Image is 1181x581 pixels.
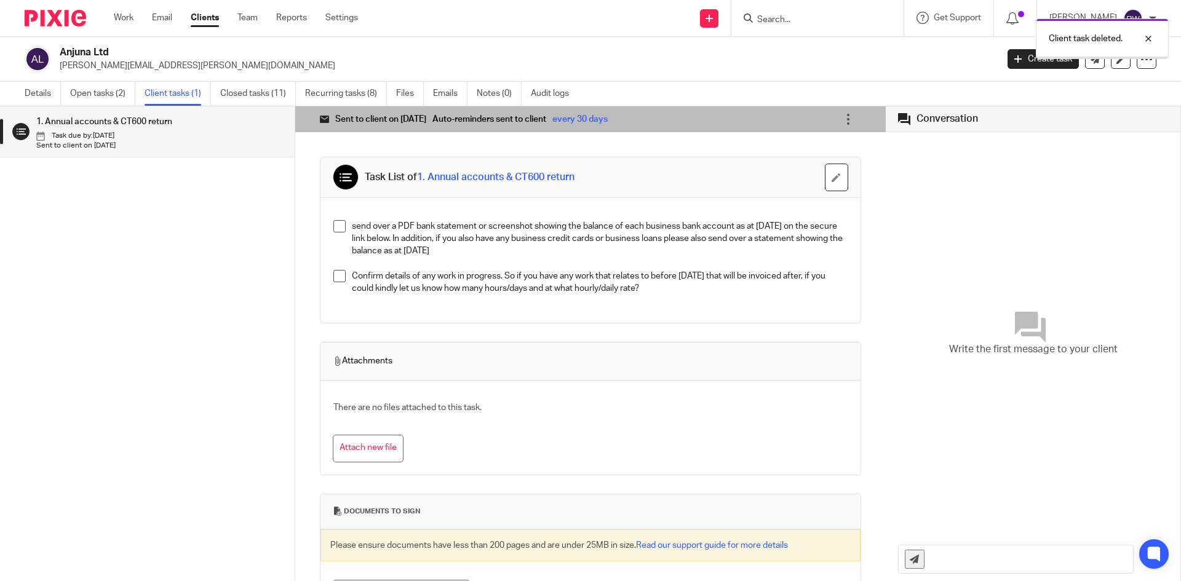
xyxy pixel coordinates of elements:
[36,141,282,151] p: Sent to client on [DATE]
[25,82,61,106] a: Details
[60,60,989,72] p: [PERSON_NAME][EMAIL_ADDRESS][PERSON_NAME][DOMAIN_NAME]
[145,82,211,106] a: Client tasks (1)
[352,220,848,258] p: send over a PDF bank statement or screenshot showing the balance of each business bank account as...
[333,435,404,462] button: Attach new file
[237,12,258,24] a: Team
[191,12,219,24] a: Clients
[949,342,1118,357] span: Write the first message to your client
[36,131,282,141] p: Task due by:
[25,46,50,72] img: svg%3E
[344,507,420,516] span: Documents to sign
[636,541,788,550] a: Read our support guide for more details
[152,12,172,24] a: Email
[25,10,86,26] img: Pixie
[1123,9,1143,28] img: svg%3E
[396,82,424,106] a: Files
[333,355,392,367] span: Attachments
[1049,33,1123,45] p: Client task deleted.
[531,82,578,106] a: Audit logs
[93,132,114,139] span: [DATE]
[417,172,575,182] a: 1. Annual accounts & CT600 return
[320,529,861,561] div: Please ensure documents have less than 200 pages and are under 25MB in size.
[220,82,296,106] a: Closed tasks (11)
[70,82,135,106] a: Open tasks (2)
[352,270,848,295] p: Confirm details of any work in progress. So if you have any work that relates to before [DATE] th...
[917,113,978,125] div: Conversation
[114,12,133,24] a: Work
[305,82,387,106] a: Recurring tasks (8)
[365,171,575,184] div: Task List of
[433,82,467,106] a: Emails
[320,113,426,125] div: Sent to client on [DATE]
[1008,49,1079,69] a: Create task
[552,113,608,125] div: every 30 days
[36,113,242,131] h1: 1. Annual accounts & CT600 return
[60,46,803,59] h2: Anjuna Ltd
[325,12,358,24] a: Settings
[276,12,307,24] a: Reports
[477,82,522,106] a: Notes (0)
[432,113,546,125] div: Auto-reminders sent to client
[333,403,482,412] span: There are no files attached to this task.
